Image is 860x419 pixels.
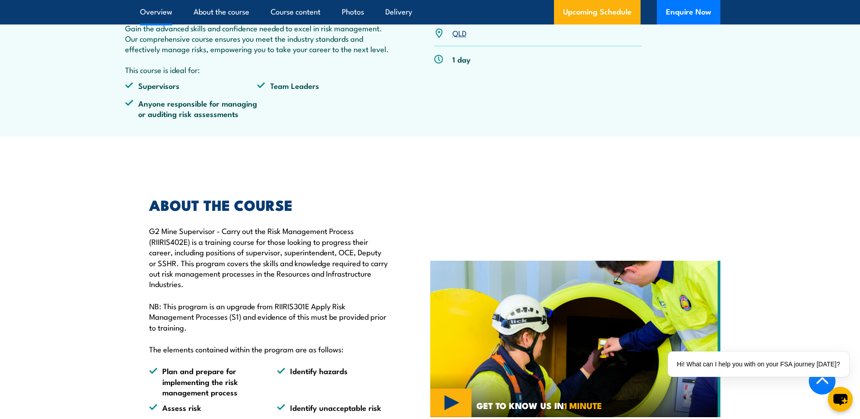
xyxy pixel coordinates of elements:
p: This course is ideal for: [125,64,390,75]
span: GET TO KNOW US IN [476,401,602,409]
li: Team Leaders [257,80,389,91]
p: G2 Mine Supervisor - Carry out the Risk Management Process (RIIRIS402E) is a training course for ... [149,225,389,289]
p: Gain the advanced skills and confidence needed to excel in risk management. Our comprehensive cou... [125,23,390,54]
li: Supervisors [125,80,258,91]
li: Plan and prepare for implementing the risk management process [149,365,261,397]
li: Identify unacceptable risk [277,402,389,413]
p: The elements contained within the program are as follows: [149,344,389,354]
li: Assess risk [149,402,261,413]
div: Hi! What can I help you with on your FSA journey [DATE]? [668,351,849,377]
button: chat-button [828,387,853,412]
strong: 1 MINUTE [564,399,602,412]
p: 1 day [452,54,471,64]
a: QLD [452,27,466,38]
li: Anyone responsible for managing or auditing risk assessments [125,98,258,119]
p: NB: This program is an upgrade from RIIRIS301E Apply Risk Management Processes (S1) and evidence ... [149,301,389,332]
li: Identify hazards [277,365,389,397]
h2: ABOUT THE COURSE [149,198,389,211]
